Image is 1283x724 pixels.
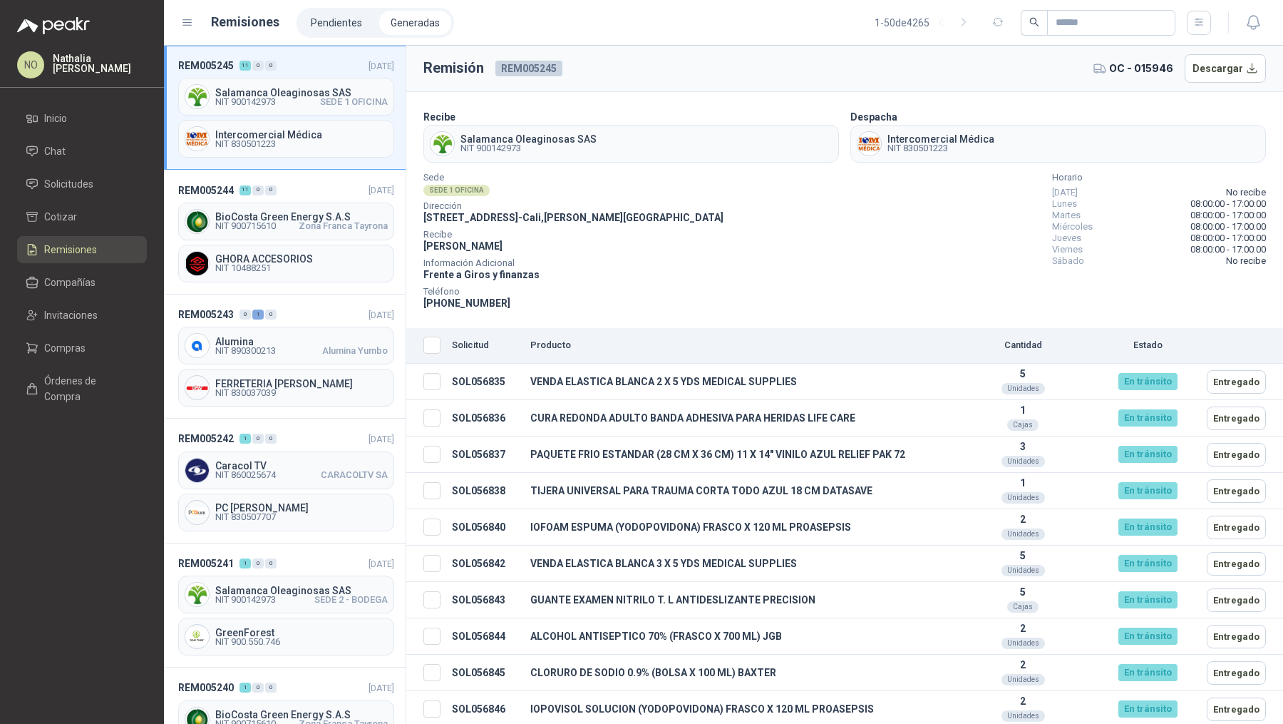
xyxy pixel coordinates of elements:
[1207,625,1266,648] button: Entregado
[875,11,975,34] div: 1 - 50 de 4265
[1226,187,1266,198] span: No recibe
[406,328,446,364] th: Seleccionar/deseleccionar
[423,297,510,309] span: [PHONE_NUMBER]
[446,437,525,473] td: SOL056837
[1190,244,1266,255] span: 08:00:00 - 17:00:00
[299,222,388,230] span: Zona Franca Tayrona
[1001,674,1045,685] div: Unidades
[44,176,93,192] span: Solicitudes
[1207,698,1266,721] button: Entregado
[1094,400,1201,437] td: En tránsito
[1118,628,1178,645] div: En tránsito
[185,85,209,108] img: Company Logo
[1207,516,1266,539] button: Entregado
[17,269,147,296] a: Compañías
[178,307,234,322] span: REM005243
[369,559,394,569] span: [DATE]
[1052,221,1093,233] span: Miércoles
[44,111,67,126] span: Inicio
[265,185,277,195] div: 0
[265,434,277,444] div: 0
[1118,373,1178,390] div: En tránsito
[252,61,264,71] div: 0
[178,680,234,695] span: REM005240
[321,471,388,479] span: CARACOLTV SA
[446,582,525,618] td: SOL056843
[1001,456,1045,467] div: Unidades
[1052,187,1078,198] span: [DATE]
[1094,618,1201,655] td: En tránsito
[252,434,264,444] div: 0
[423,203,723,210] span: Dirección
[423,174,723,181] span: Sede
[252,559,264,569] div: 0
[17,170,147,198] a: Solicitudes
[211,12,279,32] h1: Remisiones
[446,546,525,582] td: SOL056842
[957,586,1088,598] p: 5
[1118,482,1178,499] div: En tránsito
[423,231,723,238] span: Recibe
[1118,519,1178,536] div: En tránsito
[44,275,96,290] span: Compañías
[185,501,209,524] img: Company Logo
[215,471,276,479] span: NIT 860025674
[1052,255,1084,267] span: Sábado
[957,623,1088,634] p: 2
[164,419,406,543] a: REM005242100[DATE] Company LogoCaracol TVNIT 860025674CARACOLTV SACompany LogoPC [PERSON_NAME]NIT...
[850,111,897,123] b: Despacha
[215,98,276,106] span: NIT 900142973
[239,61,251,71] div: 11
[178,58,234,73] span: REM005245
[1226,255,1266,267] span: No recibe
[957,695,1088,707] p: 2
[423,269,540,280] span: Frente a Giros y finanzas
[1118,700,1178,718] div: En tránsito
[460,134,597,144] span: Salamanca Oleaginosas SAS
[446,328,525,364] th: Solicitud
[431,132,454,155] img: Company Logo
[178,556,234,571] span: REM005241
[460,144,597,153] span: NIT 900142973
[957,368,1088,379] p: 5
[215,379,388,389] span: FERRETERIA [PERSON_NAME]
[423,111,455,123] b: Recibe
[887,144,994,153] span: NIT 830501223
[185,625,209,648] img: Company Logo
[1190,198,1266,210] span: 08:00:00 - 17:00:00
[1094,437,1201,473] td: En tránsito
[215,212,388,222] span: BioCosta Green Energy S.A.S
[1207,661,1266,685] button: Entregado
[423,240,503,252] span: [PERSON_NAME]
[1190,210,1266,221] span: 08:00:00 - 17:00:00
[1094,655,1201,691] td: En tránsito
[446,655,525,691] td: SOL056845
[178,183,234,198] span: REM005244
[1001,565,1045,576] div: Unidades
[1207,443,1266,466] button: Entregado
[215,254,388,264] span: GHORA ACCESORIOS
[215,222,276,230] span: NIT 900715610
[322,347,388,355] span: Alumina Yumbo
[423,57,484,79] h3: Remisión
[1118,555,1178,572] div: En tránsito
[1001,383,1045,394] div: Unidades
[1118,591,1178,608] div: En tránsito
[17,236,147,263] a: Remisiones
[1207,407,1266,430] button: Entregado
[525,655,952,691] td: CLORURO DE SODIO 0.9% (BOLSA X 100 ML) BAXTER
[239,683,251,693] div: 1
[952,328,1094,364] th: Cantidad
[525,437,952,473] td: PAQUETE FRIO ESTANDAR (28 CM X 36 CM) 11 X 14" VINILO AZUL RELIEF PAK 72
[1118,664,1178,681] div: En tránsito
[369,310,394,320] span: [DATE]
[423,212,723,223] span: [STREET_ADDRESS] - Cali , [PERSON_NAME][GEOGRAPHIC_DATA]
[525,618,952,655] td: ALCOHOL ANTISEPTICO 70% (FRASCO X 700 ML) JGB
[215,389,388,397] span: NIT 830037039
[299,11,373,35] a: Pendientes
[17,105,147,132] a: Inicio
[215,130,388,140] span: Intercomercial Médica
[1007,419,1039,431] div: Cajas
[446,473,525,509] td: SOL056838
[215,88,388,98] span: Salamanca Oleaginosas SAS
